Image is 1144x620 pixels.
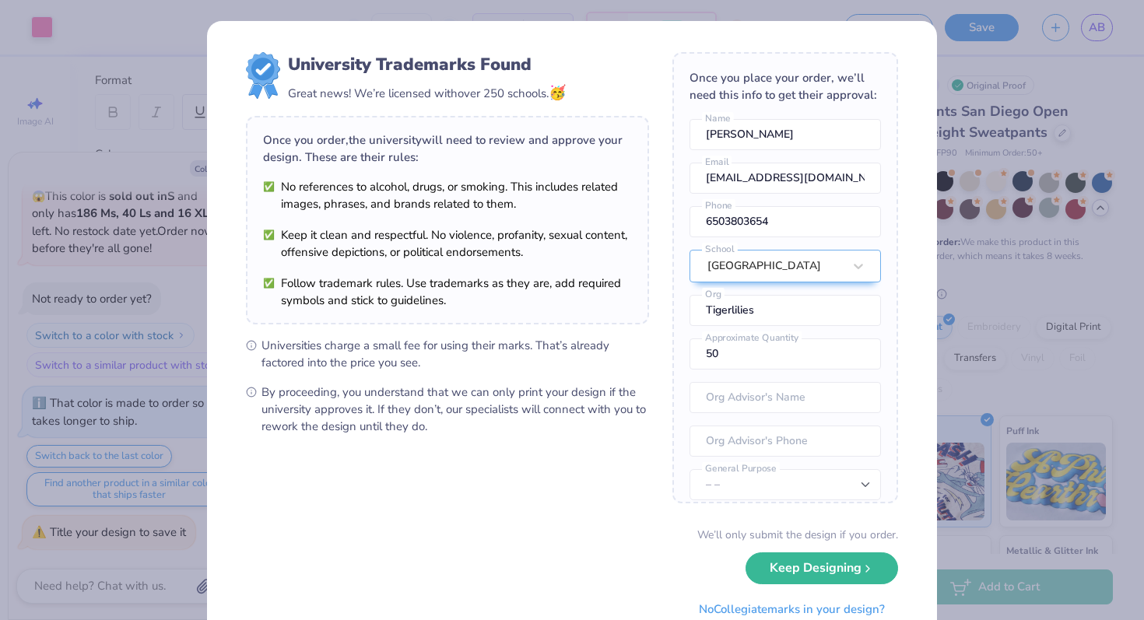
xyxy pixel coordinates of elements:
[263,178,632,212] li: No references to alcohol, drugs, or smoking. This includes related images, phrases, and brands re...
[697,527,898,543] div: We’ll only submit the design if you order.
[690,295,881,326] input: Org
[690,119,881,150] input: Name
[690,338,881,370] input: Approximate Quantity
[246,52,280,99] img: license-marks-badge.png
[746,552,898,584] button: Keep Designing
[263,226,632,261] li: Keep it clean and respectful. No violence, profanity, sexual content, offensive depictions, or po...
[261,384,649,435] span: By proceeding, you understand that we can only print your design if the university approves it. I...
[261,337,649,371] span: Universities charge a small fee for using their marks. That’s already factored into the price you...
[690,163,881,194] input: Email
[690,69,881,103] div: Once you place your order, we’ll need this info to get their approval:
[690,382,881,413] input: Org Advisor's Name
[263,275,632,309] li: Follow trademark rules. Use trademarks as they are, add required symbols and stick to guidelines.
[690,206,881,237] input: Phone
[690,426,881,457] input: Org Advisor's Phone
[549,83,566,102] span: 🥳
[288,82,566,103] div: Great news! We’re licensed with over 250 schools.
[263,131,632,166] div: Once you order, the university will need to review and approve your design. These are their rules:
[288,52,566,77] div: University Trademarks Found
